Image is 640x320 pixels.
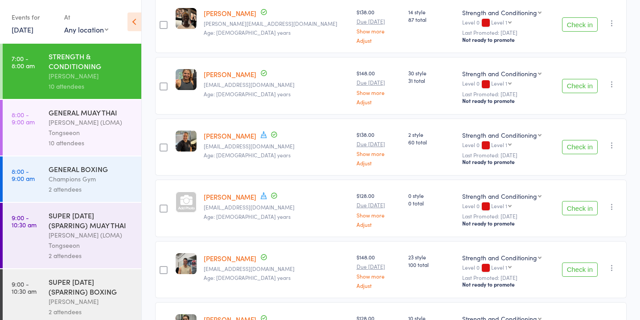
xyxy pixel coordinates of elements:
[12,214,37,228] time: 9:00 - 10:30 am
[357,8,401,43] div: $138.00
[49,71,134,81] div: [PERSON_NAME]
[204,204,349,210] small: skruy1608@gmail.com
[12,25,33,34] a: [DATE]
[12,10,55,25] div: Events for
[49,164,134,174] div: GENERAL BOXING
[49,277,134,296] div: SUPER [DATE] (SPARRING) BOXING
[204,90,291,98] span: Age: [DEMOGRAPHIC_DATA] years
[3,44,141,99] a: 7:00 -8:00 amSTRENGTH & CONDITIONING[PERSON_NAME]10 attendees
[204,274,291,281] span: Age: [DEMOGRAPHIC_DATA] years
[462,29,549,36] small: Last Promoted: [DATE]
[462,131,537,139] div: Strength and Conditioning
[357,263,401,270] small: Due [DATE]
[357,283,401,288] a: Adjust
[176,8,197,29] img: image1747212387.png
[462,19,549,27] div: Level 0
[462,220,549,227] div: Not ready to promote
[357,69,401,104] div: $148.00
[49,296,134,307] div: [PERSON_NAME]
[562,201,598,215] button: Check in
[357,222,401,227] a: Adjust
[12,280,37,295] time: 9:00 - 10:30 am
[3,100,141,156] a: 8:00 -9:00 amGENERAL MUAY THAI[PERSON_NAME] (LOMA) Tongseeon10 attendees
[49,230,134,250] div: [PERSON_NAME] (LOMA) Tongseeon
[49,138,134,148] div: 10 attendees
[491,19,507,25] div: Level 1
[357,79,401,86] small: Due [DATE]
[357,212,401,218] a: Show more
[357,99,401,105] a: Adjust
[204,82,349,88] small: bhavraz@gmail.com
[3,203,141,268] a: 9:00 -10:30 amSUPER [DATE] (SPARRING) MUAY THAI[PERSON_NAME] (LOMA) Tongseeon2 attendees
[408,261,455,268] span: 100 total
[562,140,598,154] button: Check in
[408,199,455,207] span: 0 total
[204,8,256,18] a: [PERSON_NAME]
[176,69,197,90] img: image1748247782.png
[49,51,134,71] div: STRENGTH & CONDITIONING
[491,203,507,209] div: Level 1
[204,254,256,263] a: [PERSON_NAME]
[462,36,549,43] div: Not ready to promote
[462,275,549,281] small: Last Promoted: [DATE]
[176,131,197,152] img: image1742895479.png
[204,266,349,272] small: levienr@gmail.com
[462,281,549,288] div: Not ready to promote
[204,151,291,159] span: Age: [DEMOGRAPHIC_DATA] years
[357,131,401,166] div: $138.00
[49,184,134,194] div: 2 attendees
[49,307,134,317] div: 2 attendees
[562,79,598,93] button: Check in
[408,69,455,77] span: 30 style
[408,16,455,23] span: 87 total
[204,131,256,140] a: [PERSON_NAME]
[49,107,134,117] div: GENERAL MUAY THAI
[204,143,349,149] small: tahlia.briggsw@gmail.com
[462,253,537,262] div: Strength and Conditioning
[49,81,134,91] div: 10 attendees
[462,80,549,88] div: Level 0
[49,210,134,230] div: SUPER [DATE] (SPARRING) MUAY THAI
[12,168,35,182] time: 8:00 - 9:00 am
[357,253,401,288] div: $148.00
[491,264,507,270] div: Level 1
[64,25,108,34] div: Any location
[204,213,291,220] span: Age: [DEMOGRAPHIC_DATA] years
[204,192,256,201] a: [PERSON_NAME]
[462,8,537,17] div: Strength and Conditioning
[357,192,401,227] div: $128.00
[462,158,549,165] div: Not ready to promote
[357,18,401,25] small: Due [DATE]
[357,160,401,166] a: Adjust
[357,151,401,156] a: Show more
[357,28,401,34] a: Show more
[357,202,401,208] small: Due [DATE]
[49,117,134,138] div: [PERSON_NAME] (LOMA) Tongseeon
[12,111,35,125] time: 8:00 - 9:00 am
[491,80,507,86] div: Level 1
[491,142,507,148] div: Level 1
[176,253,197,274] img: image1744667662.png
[462,142,549,149] div: Level 0
[462,91,549,97] small: Last Promoted: [DATE]
[357,37,401,43] a: Adjust
[357,90,401,95] a: Show more
[204,70,256,79] a: [PERSON_NAME]
[49,174,134,184] div: Champions Gym
[462,213,549,219] small: Last Promoted: [DATE]
[64,10,108,25] div: At
[408,138,455,146] span: 60 total
[462,97,549,104] div: Not ready to promote
[12,55,35,69] time: 7:00 - 8:00 am
[408,77,455,84] span: 31 total
[49,250,134,261] div: 2 attendees
[462,192,537,201] div: Strength and Conditioning
[562,17,598,32] button: Check in
[3,156,141,202] a: 8:00 -9:00 amGENERAL BOXINGChampions Gym2 attendees
[462,69,537,78] div: Strength and Conditioning
[408,192,455,199] span: 0 style
[462,152,549,158] small: Last Promoted: [DATE]
[462,203,549,210] div: Level 0
[357,273,401,279] a: Show more
[408,8,455,16] span: 14 style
